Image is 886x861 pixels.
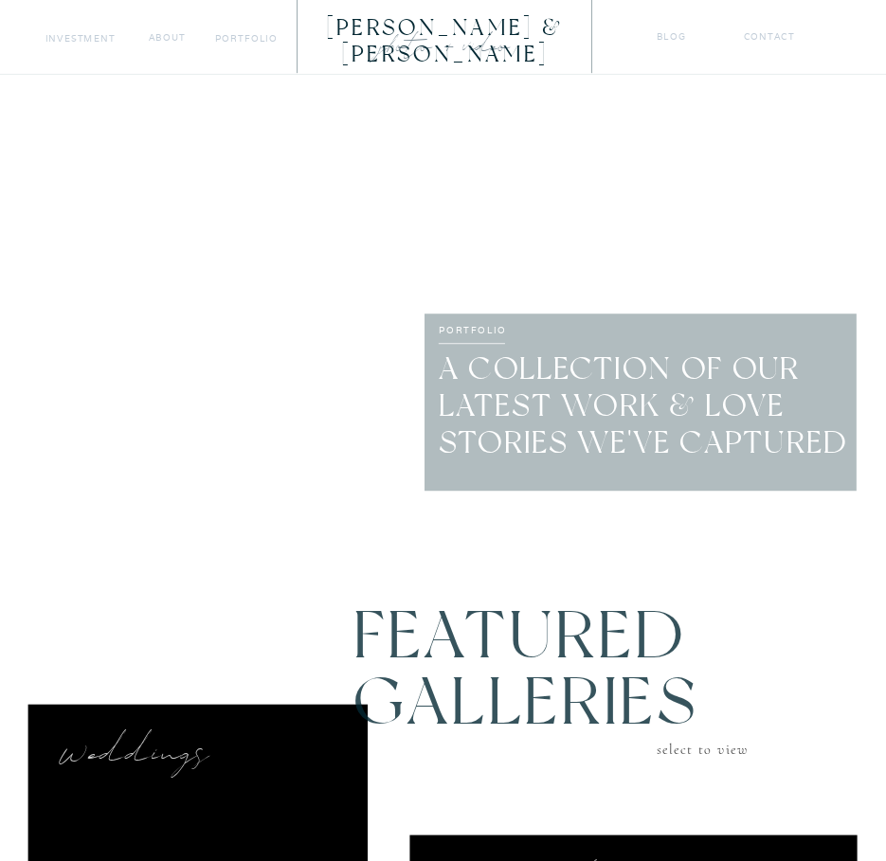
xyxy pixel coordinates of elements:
[63,724,212,765] a: weddings
[439,322,508,334] h2: portfolio
[215,30,277,45] a: portfolio
[657,28,686,44] a: blog
[45,30,117,45] a: Investment
[522,737,749,755] h3: select to view
[300,15,589,41] a: [PERSON_NAME] & [PERSON_NAME]
[149,29,186,45] a: about
[744,28,796,44] a: Contact
[439,350,850,454] h3: a collection of our latest work & love stories we've captured
[353,603,804,725] h2: featured galleries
